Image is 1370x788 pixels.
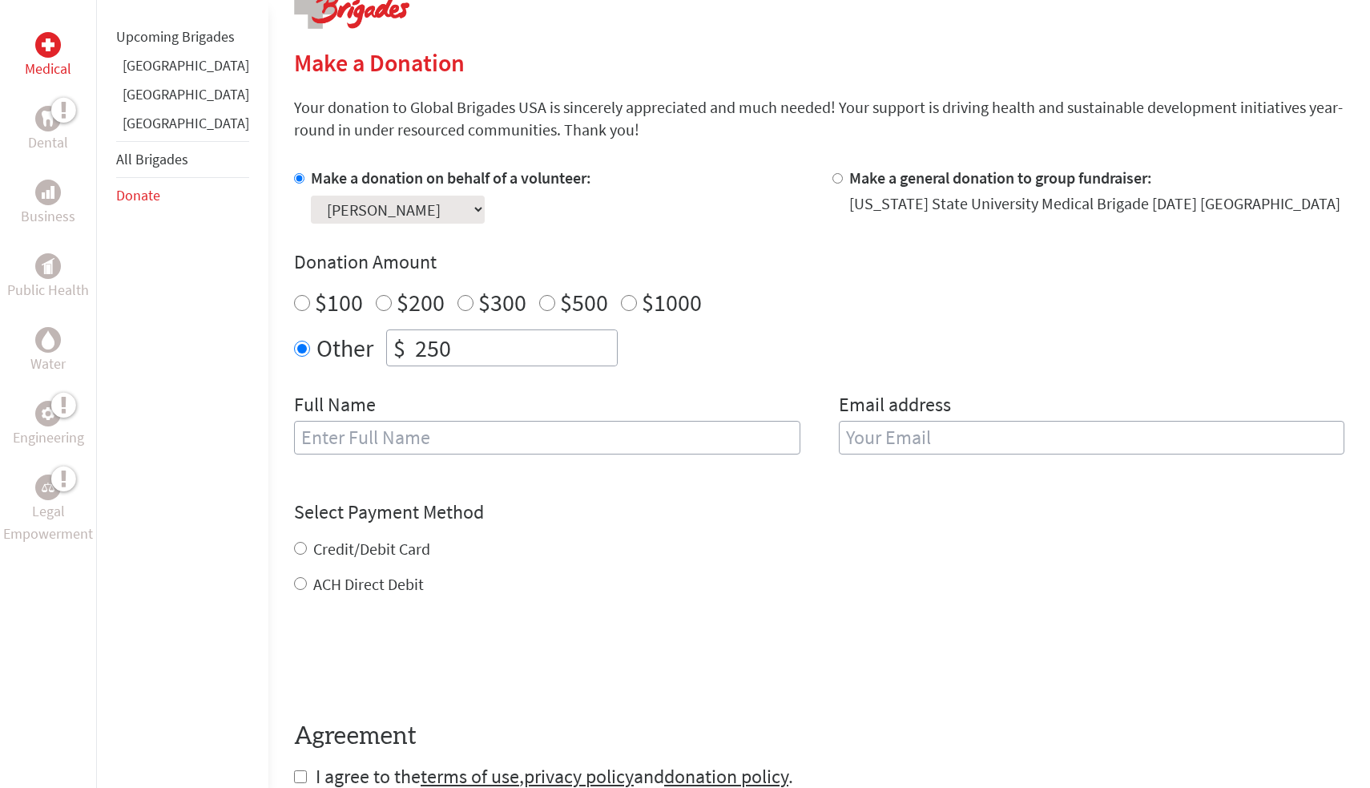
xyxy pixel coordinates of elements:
[42,186,54,199] img: Business
[387,330,412,366] div: $
[116,112,249,141] li: Panama
[116,83,249,112] li: Guatemala
[35,180,61,205] div: Business
[25,58,71,80] p: Medical
[116,186,160,204] a: Donate
[116,178,249,213] li: Donate
[3,475,93,545] a: Legal EmpowermentLegal Empowerment
[311,168,591,188] label: Make a donation on behalf of a volunteer:
[21,180,75,228] a: BusinessBusiness
[28,131,68,154] p: Dental
[42,258,54,274] img: Public Health
[13,426,84,449] p: Engineering
[294,499,1344,525] h4: Select Payment Method
[412,330,617,366] input: Enter Amount
[42,111,54,126] img: Dental
[42,38,54,51] img: Medical
[116,19,249,55] li: Upcoming Brigades
[294,392,376,421] label: Full Name
[294,96,1344,141] p: Your donation to Global Brigades USA is sincerely appreciated and much needed! Your support is dr...
[42,407,54,420] img: Engineering
[35,32,61,58] div: Medical
[25,32,71,80] a: MedicalMedical
[123,114,249,132] a: [GEOGRAPHIC_DATA]
[35,106,61,131] div: Dental
[28,106,68,154] a: DentalDental
[294,48,1344,77] h2: Make a Donation
[35,401,61,426] div: Engineering
[849,192,1340,215] div: [US_STATE] State University Medical Brigade [DATE] [GEOGRAPHIC_DATA]
[30,327,66,375] a: WaterWater
[294,722,1344,751] h4: Agreement
[560,287,608,317] label: $500
[116,55,249,83] li: Ghana
[313,539,430,559] label: Credit/Debit Card
[849,168,1152,188] label: Make a general donation to group fundraiser:
[7,279,89,301] p: Public Health
[294,421,800,455] input: Enter Full Name
[3,500,93,545] p: Legal Empowerment
[642,287,702,317] label: $1000
[294,249,1344,275] h4: Donation Amount
[294,628,538,690] iframe: reCAPTCHA
[839,392,951,421] label: Email address
[123,85,249,103] a: [GEOGRAPHIC_DATA]
[30,353,66,375] p: Water
[13,401,84,449] a: EngineeringEngineering
[123,56,249,75] a: [GEOGRAPHIC_DATA]
[478,287,526,317] label: $300
[21,205,75,228] p: Business
[116,141,249,178] li: All Brigades
[116,150,188,168] a: All Brigades
[315,287,363,317] label: $100
[316,329,373,366] label: Other
[397,287,445,317] label: $200
[7,253,89,301] a: Public HealthPublic Health
[313,574,424,594] label: ACH Direct Debit
[35,475,61,500] div: Legal Empowerment
[35,327,61,353] div: Water
[42,330,54,349] img: Water
[35,253,61,279] div: Public Health
[839,421,1345,455] input: Your Email
[116,27,235,46] a: Upcoming Brigades
[42,483,54,492] img: Legal Empowerment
